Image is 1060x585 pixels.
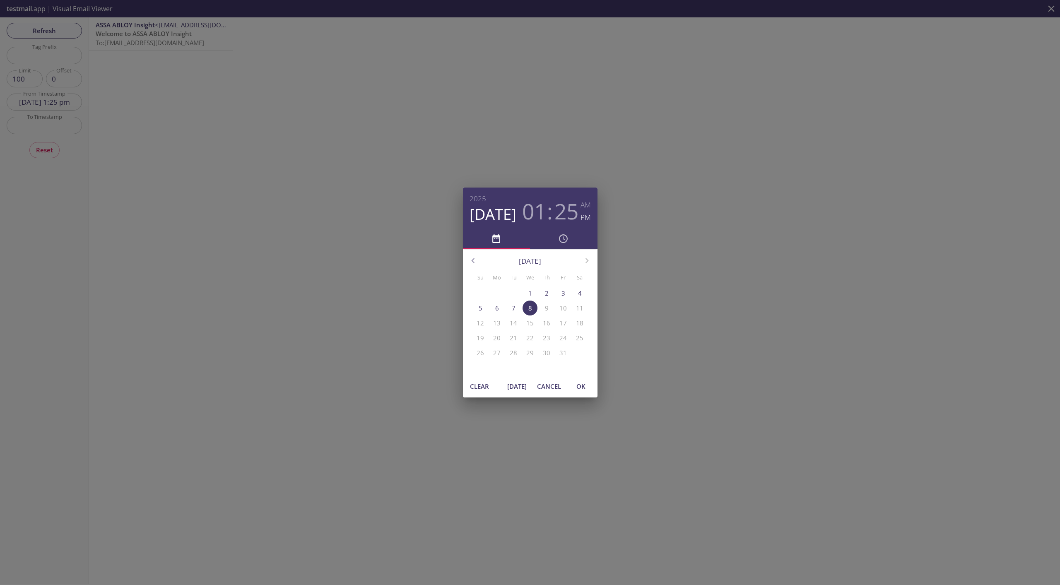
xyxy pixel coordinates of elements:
[470,193,486,205] button: 2025
[522,199,546,224] button: 01
[556,286,571,301] button: 3
[506,301,521,315] button: 7
[528,289,532,298] p: 1
[523,301,537,315] button: 8
[523,286,537,301] button: 1
[572,286,587,301] button: 4
[473,273,488,282] span: Su
[473,301,488,315] button: 5
[571,381,591,392] span: OK
[547,199,553,224] h3: :
[581,199,591,211] button: AM
[568,378,594,394] button: OK
[556,273,571,282] span: Fr
[512,304,516,313] p: 7
[539,286,554,301] button: 2
[537,381,561,392] span: Cancel
[554,199,578,224] button: 25
[483,256,577,267] p: [DATE]
[539,273,554,282] span: Th
[578,289,582,298] p: 4
[572,273,587,282] span: Sa
[545,289,549,298] p: 2
[581,211,591,224] button: PM
[479,304,482,313] p: 5
[470,381,489,392] span: Clear
[504,378,530,394] button: [DATE]
[495,304,499,313] p: 6
[528,304,532,313] p: 8
[466,378,493,394] button: Clear
[489,301,504,315] button: 6
[506,273,521,282] span: Tu
[561,289,565,298] p: 3
[534,378,564,394] button: Cancel
[489,273,504,282] span: Mo
[507,381,527,392] span: [DATE]
[470,205,516,224] button: [DATE]
[523,273,537,282] span: We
